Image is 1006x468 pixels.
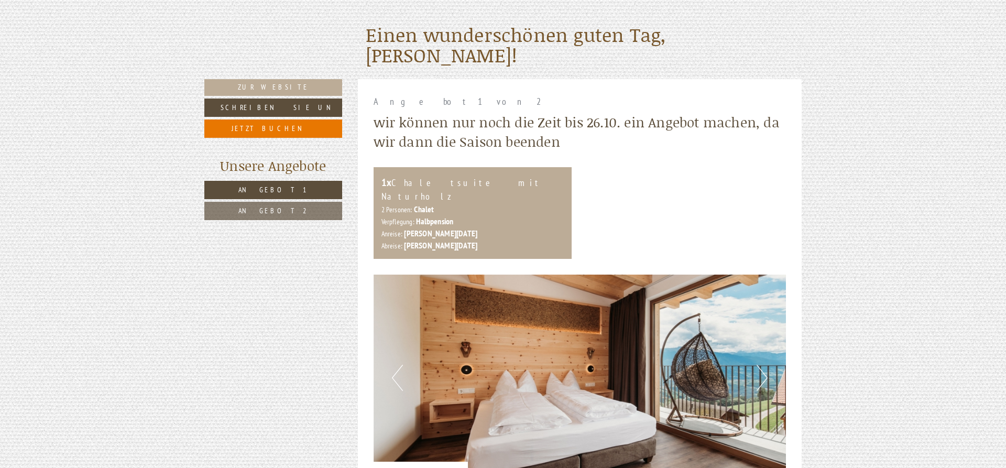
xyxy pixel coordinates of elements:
[414,204,434,214] b: Chalet
[238,206,309,215] span: Angebot 2
[204,119,342,138] a: Jetzt buchen
[381,229,403,238] small: Anreise:
[381,176,391,189] b: 1x
[238,185,309,194] span: Angebot 1
[381,241,403,251] small: Abreise:
[757,365,768,391] button: Next
[404,228,477,238] b: [PERSON_NAME][DATE]
[416,216,453,226] b: Halbpension
[381,217,414,226] small: Verpflegung:
[381,175,564,203] div: Chaletsuite mit Naturholz
[381,205,412,214] small: 2 Personen:
[204,79,342,96] a: Zur Website
[374,113,786,151] div: wir können nur noch die Zeit bis 26.10. ein Angebot machen, da wir dann die Saison beenden
[374,95,548,107] span: Angebot 1 von 2
[204,99,342,117] a: Schreiben Sie uns
[404,240,477,251] b: [PERSON_NAME][DATE]
[366,25,794,66] h1: Einen wunderschönen guten Tag, [PERSON_NAME]!
[204,156,342,176] div: Unsere Angebote
[392,365,403,391] button: Previous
